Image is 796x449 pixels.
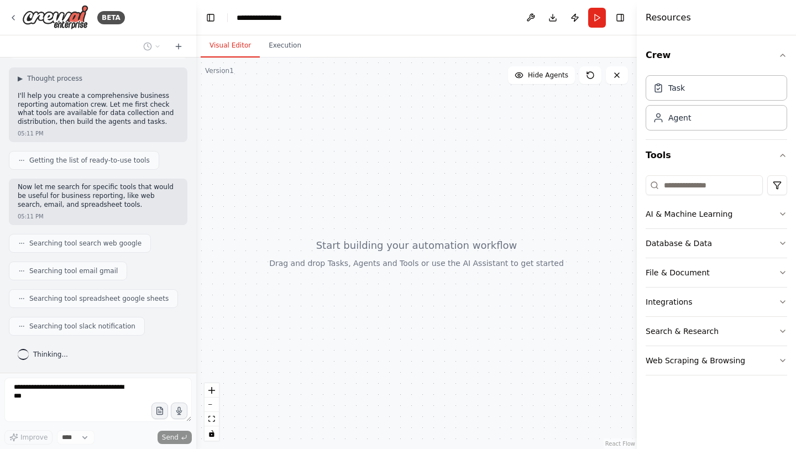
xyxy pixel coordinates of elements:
button: Integrations [646,288,787,316]
button: Upload files [151,403,168,419]
button: toggle interactivity [205,426,219,441]
button: AI & Machine Learning [646,200,787,228]
button: Tools [646,140,787,171]
div: File & Document [646,267,710,278]
span: Thought process [27,74,82,83]
div: Database & Data [646,238,712,249]
span: Searching tool search web google [29,239,142,248]
a: React Flow attribution [605,441,635,447]
div: 05:11 PM [18,212,44,221]
button: Execution [260,34,310,58]
button: Database & Data [646,229,787,258]
span: ▶ [18,74,23,83]
div: Integrations [646,296,692,307]
div: BETA [97,11,125,24]
button: Crew [646,40,787,71]
button: Send [158,431,192,444]
button: ▶Thought process [18,74,82,83]
button: Start a new chat [170,40,187,53]
div: Tools [646,171,787,384]
button: Web Scraping & Browsing [646,346,787,375]
div: Agent [668,112,691,123]
button: Search & Research [646,317,787,346]
span: Searching tool email gmail [29,267,118,275]
button: Improve [4,430,53,445]
span: Searching tool slack notification [29,322,135,331]
p: Now let me search for specific tools that would be useful for business reporting, like web search... [18,183,179,209]
button: Hide Agents [508,66,575,84]
img: Logo [22,5,88,30]
span: Thinking... [33,350,68,359]
button: Switch to previous chat [139,40,165,53]
div: AI & Machine Learning [646,208,732,220]
button: Hide left sidebar [203,10,218,25]
span: Improve [20,433,48,442]
div: Web Scraping & Browsing [646,355,745,366]
button: fit view [205,412,219,426]
div: Search & Research [646,326,719,337]
h4: Resources [646,11,691,24]
span: Send [162,433,179,442]
div: 05:11 PM [18,129,44,138]
span: Searching tool spreadsheet google sheets [29,294,169,303]
div: Task [668,82,685,93]
span: Hide Agents [528,71,568,80]
nav: breadcrumb [237,12,294,23]
span: Getting the list of ready-to-use tools [29,156,150,165]
button: Click to speak your automation idea [171,403,187,419]
p: I'll help you create a comprehensive business reporting automation crew. Let me first check what ... [18,92,179,126]
button: Visual Editor [201,34,260,58]
div: Crew [646,71,787,139]
div: React Flow controls [205,383,219,441]
div: Version 1 [205,66,234,75]
button: File & Document [646,258,787,287]
button: zoom out [205,398,219,412]
button: zoom in [205,383,219,398]
button: Hide right sidebar [612,10,628,25]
